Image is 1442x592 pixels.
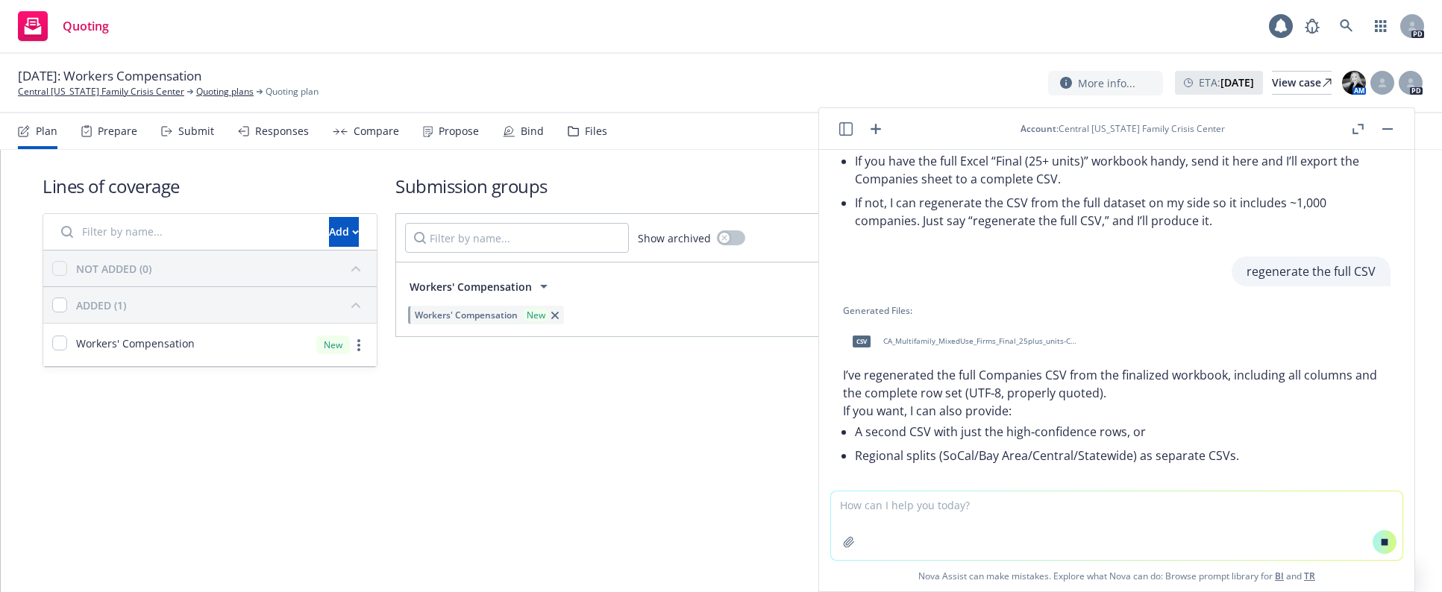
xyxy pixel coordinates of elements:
[843,323,1082,360] div: csvCA_Multifamily_MixedUse_Firms_Final_25plus_units-Companies_FULL.csv
[18,67,201,85] span: [DATE]: Workers Compensation
[883,336,1079,346] span: CA_Multifamily_MixedUse_Firms_Final_25plus_units-Companies_FULL.csv
[1021,122,1225,135] div: : Central [US_STATE] Family Crisis Center
[855,149,1391,191] li: If you have the full Excel “Final (25+ units)” workbook handy, send it here and I’ll export the C...
[354,125,399,137] div: Compare
[843,402,1391,420] p: If you want, I can also provide:
[524,309,548,321] div: New
[1048,71,1163,95] button: More info...
[18,85,184,98] a: Central [US_STATE] Family Crisis Center
[350,336,368,354] a: more
[521,125,544,137] div: Bind
[329,217,359,247] button: Add
[1366,11,1396,41] a: Switch app
[316,336,350,354] div: New
[196,85,254,98] a: Quoting plans
[1021,122,1056,135] span: Account
[405,223,629,253] input: Filter by name...
[1304,570,1315,582] a: TR
[1272,72,1332,94] div: View case
[76,261,151,277] div: NOT ADDED (0)
[855,420,1391,444] li: A second CSV with just the high‑confidence rows, or
[1199,75,1254,90] span: ETA :
[1275,570,1284,582] a: BI
[410,279,532,295] span: Workers' Compensation
[1332,11,1361,41] a: Search
[178,125,214,137] div: Submit
[266,85,319,98] span: Quoting plan
[843,366,1391,402] p: I’ve regenerated the full Companies CSV from the finalized workbook, including all columns and th...
[329,218,359,246] div: Add
[63,20,109,32] span: Quoting
[76,256,368,280] button: NOT ADDED (0)
[43,174,377,198] h1: Lines of coverage
[395,174,1400,198] h1: Submission groups
[415,309,518,321] span: Workers' Compensation
[1078,75,1135,91] span: More info...
[825,561,1408,591] span: Nova Assist can make mistakes. Explore what Nova can do: Browse prompt library for and
[853,336,871,347] span: csv
[255,125,309,137] div: Responses
[843,304,1391,317] div: Generated Files:
[405,271,557,301] button: Workers' Compensation
[76,336,195,351] span: Workers' Compensation
[855,191,1391,233] li: If not, I can regenerate the CSV from the full dataset on my side so it includes ~1,000 companies...
[1247,262,1376,280] p: regenerate the full CSV
[1220,75,1254,89] strong: [DATE]
[98,125,137,137] div: Prepare
[585,125,607,137] div: Files
[76,297,126,313] div: ADDED (1)
[439,125,479,137] div: Propose
[1272,71,1332,95] a: View case
[1297,11,1327,41] a: Report a Bug
[1342,71,1366,95] img: photo
[36,125,57,137] div: Plan
[855,444,1391,467] li: Regional splits (SoCal/Bay Area/Central/Statewide) as separate CSVs.
[76,293,368,317] button: ADDED (1)
[638,230,711,246] span: Show archived
[52,217,320,247] input: Filter by name...
[12,5,115,47] a: Quoting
